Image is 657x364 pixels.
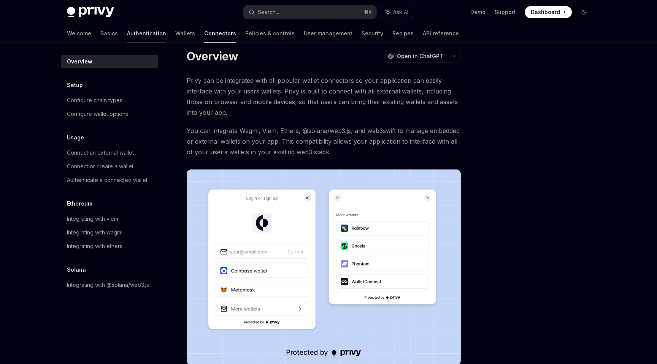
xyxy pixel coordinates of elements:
a: Basics [100,24,118,43]
h5: Setup [67,81,83,90]
span: Open in ChatGPT [397,52,443,60]
h1: Overview [187,49,238,63]
div: Integrating with ethers [67,242,122,251]
h5: Solana [67,265,86,274]
a: Dashboard [525,6,572,18]
a: Overview [61,55,158,68]
a: Wallets [175,24,195,43]
a: API reference [423,24,459,43]
a: Integrating with wagmi [61,226,158,239]
span: Privy can be integrated with all popular wallet connectors so your application can easily interfa... [187,75,461,118]
div: Authenticate a connected wallet [67,176,148,185]
span: ⌘ K [364,9,372,15]
h5: Ethereum [67,199,92,208]
a: Connect an external wallet [61,146,158,160]
a: Welcome [67,24,91,43]
a: User management [304,24,352,43]
span: You can integrate Wagmi, Viem, Ethers, @solana/web3.js, and web3swift to manage embedded or exter... [187,125,461,157]
a: Integrating with ethers [61,239,158,253]
button: Toggle dark mode [578,6,590,18]
a: Authenticate a connected wallet [61,173,158,187]
a: Support [495,8,516,16]
a: Security [362,24,383,43]
div: Integrating with @solana/web3.js [67,280,149,290]
a: Authentication [127,24,166,43]
a: Configure wallet options [61,107,158,121]
a: Configure chain types [61,93,158,107]
a: Recipes [392,24,414,43]
a: Demo [470,8,486,16]
span: Ask AI [393,8,408,16]
h5: Usage [67,133,84,142]
button: Open in ChatGPT [383,50,448,63]
div: Connect or create a wallet [67,162,133,171]
div: Connect an external wallet [67,148,134,157]
a: Integrating with viem [61,212,158,226]
a: Connect or create a wallet [61,160,158,173]
div: Integrating with wagmi [67,228,122,237]
button: Ask AI [380,5,414,19]
a: Connectors [204,24,236,43]
div: Search... [258,8,279,17]
span: Dashboard [531,8,560,16]
div: Integrating with viem [67,214,118,223]
a: Policies & controls [245,24,295,43]
div: Configure wallet options [67,109,128,119]
img: dark logo [67,7,114,17]
div: Configure chain types [67,96,122,105]
div: Overview [67,57,92,66]
a: Integrating with @solana/web3.js [61,278,158,292]
button: Search...⌘K [243,5,376,19]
